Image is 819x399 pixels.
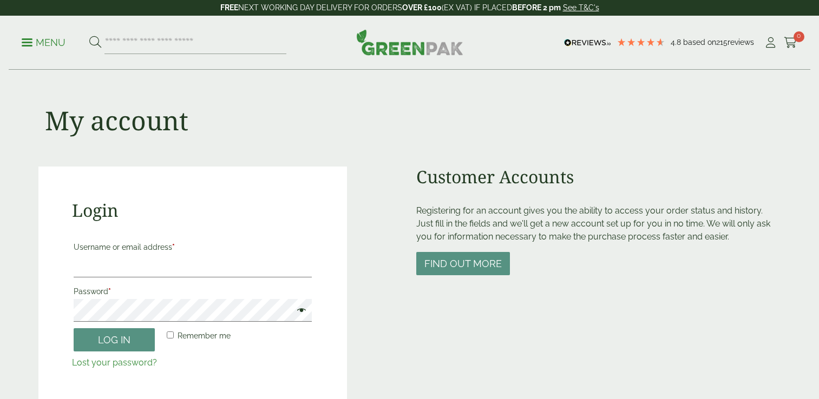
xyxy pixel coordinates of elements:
a: Menu [22,36,65,47]
img: GreenPak Supplies [356,29,463,55]
span: 0 [794,31,804,42]
strong: BEFORE 2 pm [512,3,561,12]
a: See T&C's [563,3,599,12]
button: Find out more [416,252,510,275]
span: Based on [683,38,716,46]
p: Menu [22,36,65,49]
p: Registering for an account gives you the ability to access your order status and history. Just fi... [416,204,781,243]
strong: OVER £100 [402,3,442,12]
img: REVIEWS.io [564,39,611,46]
a: 0 [784,35,797,51]
i: My Account [764,37,777,48]
span: 215 [716,38,728,46]
a: Find out more [416,259,510,269]
strong: FREE [220,3,238,12]
i: Cart [784,37,797,48]
label: Username or email address [74,240,312,255]
input: Remember me [167,331,174,338]
a: Lost your password? [72,357,157,368]
span: reviews [728,38,754,46]
h2: Customer Accounts [416,167,781,187]
h1: My account [45,105,188,136]
span: 4.8 [671,38,683,46]
span: Remember me [178,331,231,340]
h2: Login [72,200,314,221]
div: 4.79 Stars [617,37,665,47]
label: Password [74,284,312,299]
button: Log in [74,328,155,351]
